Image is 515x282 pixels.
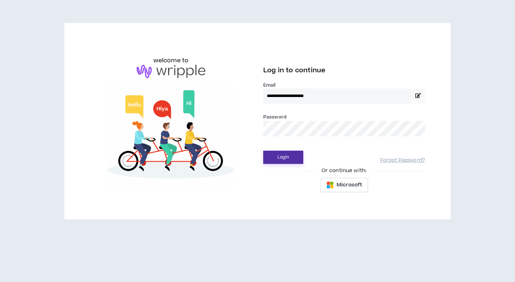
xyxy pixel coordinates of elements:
[320,178,368,192] button: Microsoft
[263,151,303,164] button: Login
[90,85,252,186] img: Welcome to Wripple
[263,114,286,120] label: Password
[337,181,362,189] span: Microsoft
[380,157,425,164] a: Forgot Password?
[263,82,425,88] label: Email
[263,66,325,75] span: Log in to continue
[137,65,205,78] img: logo-brand.png
[317,167,372,175] span: Or continue with:
[153,56,189,65] h6: welcome to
